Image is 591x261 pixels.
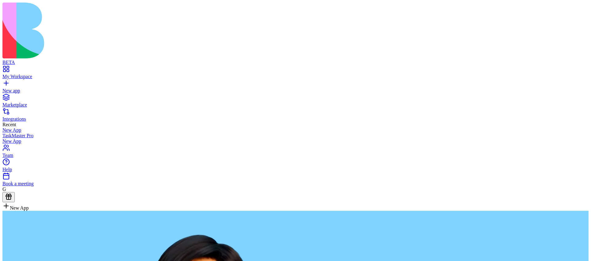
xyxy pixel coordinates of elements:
a: TaskMaster Pro [2,133,589,139]
a: Integrations [2,111,589,122]
a: Team [2,147,589,158]
a: BETA [2,54,589,65]
div: Integrations [2,116,589,122]
div: Marketplace [2,102,589,108]
a: New app [2,82,589,94]
div: New app [2,88,589,94]
a: Help [2,161,589,172]
div: Help [2,167,589,172]
a: My Workspace [2,68,589,79]
a: New App [2,139,589,144]
div: My Workspace [2,74,589,79]
a: New App [2,127,589,133]
div: Book a meeting [2,181,589,187]
span: Recent [2,122,16,127]
img: logo [2,2,250,58]
span: G [2,187,6,192]
div: BETA [2,60,589,65]
a: Marketplace [2,97,589,108]
span: New App [10,205,29,211]
a: Book a meeting [2,175,589,187]
div: Team [2,153,589,158]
